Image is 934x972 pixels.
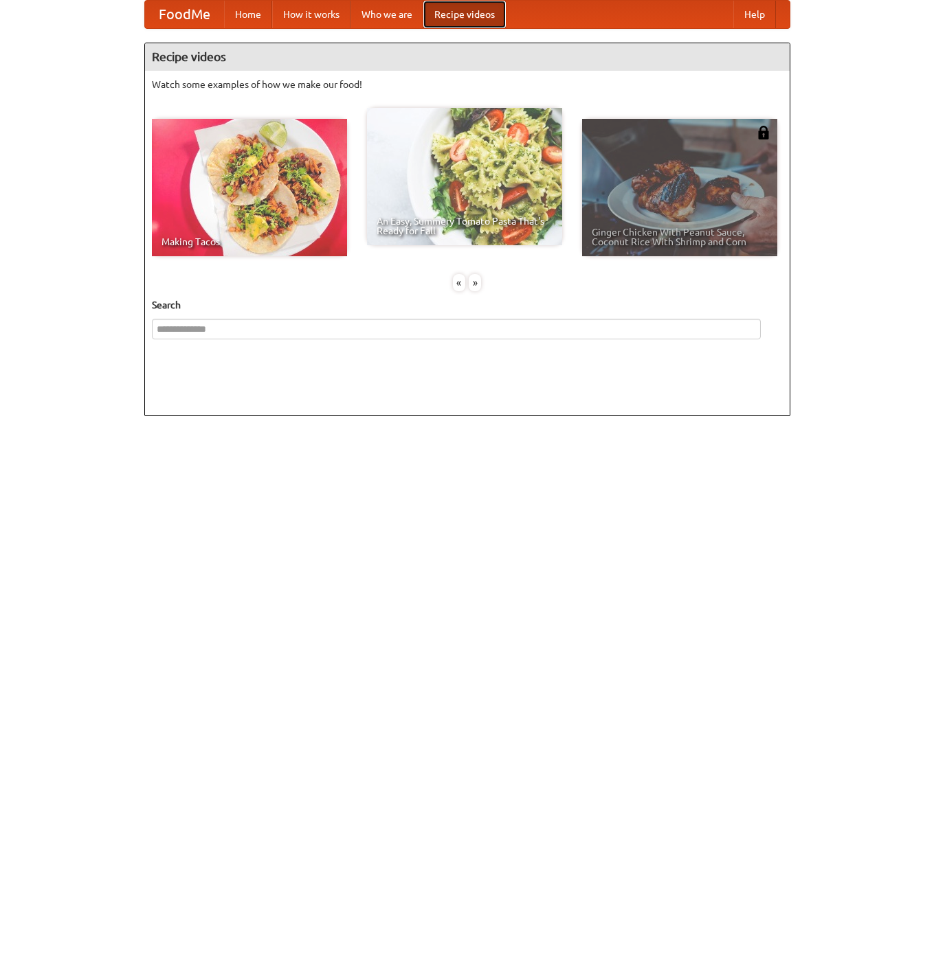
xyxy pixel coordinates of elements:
a: Help [733,1,776,28]
a: Who we are [351,1,423,28]
div: » [469,274,481,291]
span: An Easy, Summery Tomato Pasta That's Ready for Fall [377,216,553,236]
a: Home [224,1,272,28]
a: An Easy, Summery Tomato Pasta That's Ready for Fall [367,108,562,245]
h5: Search [152,298,783,312]
a: How it works [272,1,351,28]
a: FoodMe [145,1,224,28]
a: Making Tacos [152,119,347,256]
h4: Recipe videos [145,43,790,71]
a: Recipe videos [423,1,506,28]
div: « [453,274,465,291]
p: Watch some examples of how we make our food! [152,78,783,91]
img: 483408.png [757,126,770,139]
span: Making Tacos [162,237,337,247]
